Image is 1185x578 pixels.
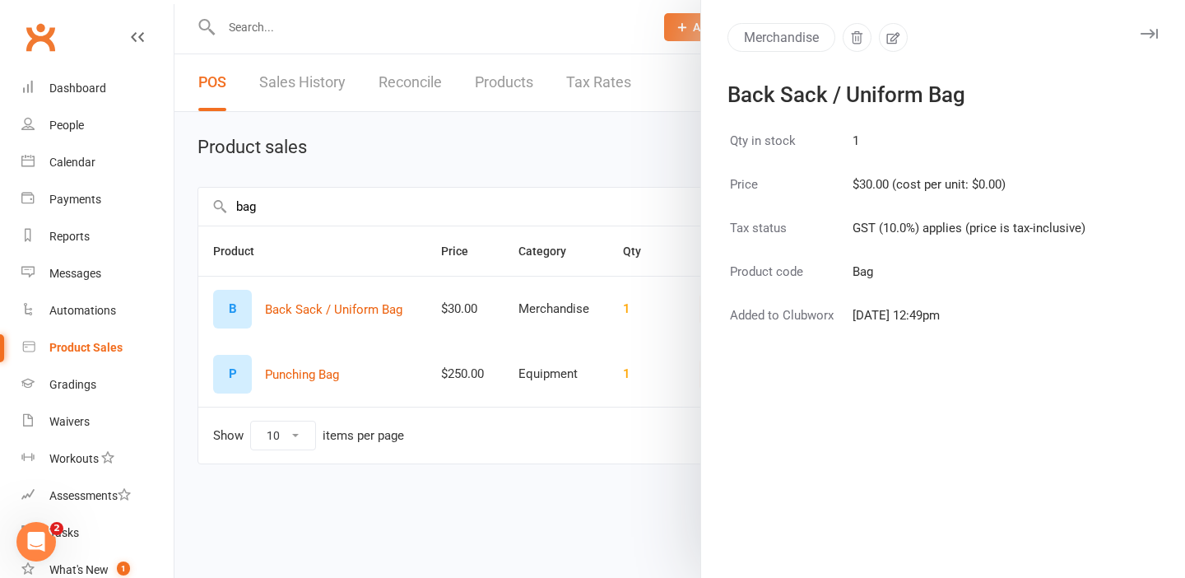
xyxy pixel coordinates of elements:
td: Product code [729,261,850,303]
span: 2 [50,522,63,535]
div: Automations [49,304,116,317]
td: Price [729,174,850,216]
a: Product Sales [21,329,174,366]
div: Waivers [49,415,90,428]
td: $30.00 (cost per unit: $0.00) [852,174,1086,216]
td: GST (10.0%) applies (price is tax-inclusive) [852,217,1086,259]
div: Product Sales [49,341,123,354]
div: Back Sack / Uniform Bag [727,85,1138,105]
div: Workouts [49,452,99,465]
td: Bag [852,261,1086,303]
a: Reports [21,218,174,255]
td: [DATE] 12:49pm [852,305,1086,347]
a: Clubworx [20,16,61,58]
div: Assessments [49,489,131,502]
iframe: Intercom live chat [16,522,56,562]
td: Added to Clubworx [729,305,850,347]
a: People [21,107,174,144]
div: Gradings [49,378,96,391]
td: 1 [852,130,1086,172]
div: Payments [49,193,101,206]
a: Automations [21,292,174,329]
div: Messages [49,267,101,280]
a: Assessments [21,478,174,515]
div: People [49,119,84,132]
a: Calendar [21,144,174,181]
div: What's New [49,563,109,576]
button: Merchandise [727,23,835,52]
span: 1 [117,562,130,576]
div: Reports [49,230,90,243]
a: Messages [21,255,174,292]
div: Calendar [49,156,95,169]
a: Waivers [21,403,174,440]
a: Gradings [21,366,174,403]
a: Dashboard [21,70,174,107]
a: Tasks [21,515,174,552]
td: Tax status [729,217,850,259]
a: Payments [21,181,174,218]
div: Dashboard [49,82,106,95]
td: Qty in stock [729,130,850,172]
a: Workouts [21,440,174,478]
div: Tasks [49,526,79,539]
